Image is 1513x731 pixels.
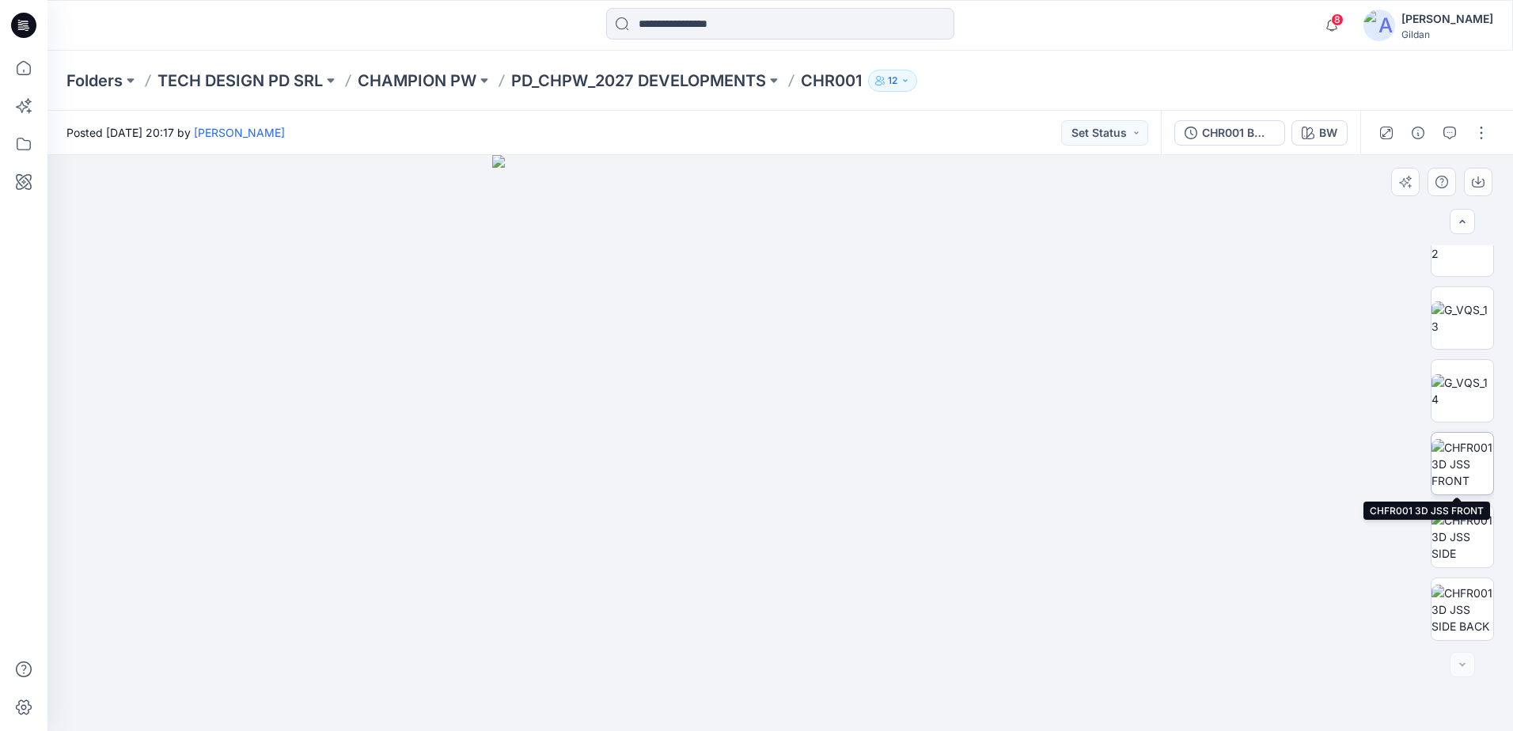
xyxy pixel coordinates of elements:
img: G_VQS_13 [1431,301,1493,335]
button: BW [1291,120,1348,146]
div: Gildan [1401,28,1493,40]
span: Posted [DATE] 20:17 by [66,124,285,141]
div: [PERSON_NAME] [1401,9,1493,28]
button: 12 [868,70,917,92]
div: BW [1319,124,1337,142]
a: TECH DESIGN PD SRL [157,70,323,92]
img: CHFR001 3D JSS SIDE BACK [1431,585,1493,634]
img: CHFR001 3D JSS SIDE [1431,512,1493,562]
a: Folders [66,70,123,92]
p: CHR001 [801,70,862,92]
a: [PERSON_NAME] [194,126,285,139]
a: PD_CHPW_2027 DEVELOPMENTS [511,70,766,92]
img: CHFR001 3D JSS FRONT [1431,439,1493,489]
img: G_VQS_14 [1431,374,1493,407]
div: CHR001 BW stripe placement 2.5" [1202,124,1275,142]
span: 8 [1331,13,1344,26]
button: CHR001 BW stripe placement 2.5" [1174,120,1285,146]
img: avatar [1363,9,1395,41]
img: eyJhbGciOiJIUzI1NiIsImtpZCI6IjAiLCJzbHQiOiJzZXMiLCJ0eXAiOiJKV1QifQ.eyJkYXRhIjp7InR5cGUiOiJzdG9yYW... [492,155,1068,731]
a: CHAMPION PW [358,70,476,92]
img: G_VQS_12 [1431,229,1493,262]
p: 12 [888,72,897,89]
button: Details [1405,120,1431,146]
